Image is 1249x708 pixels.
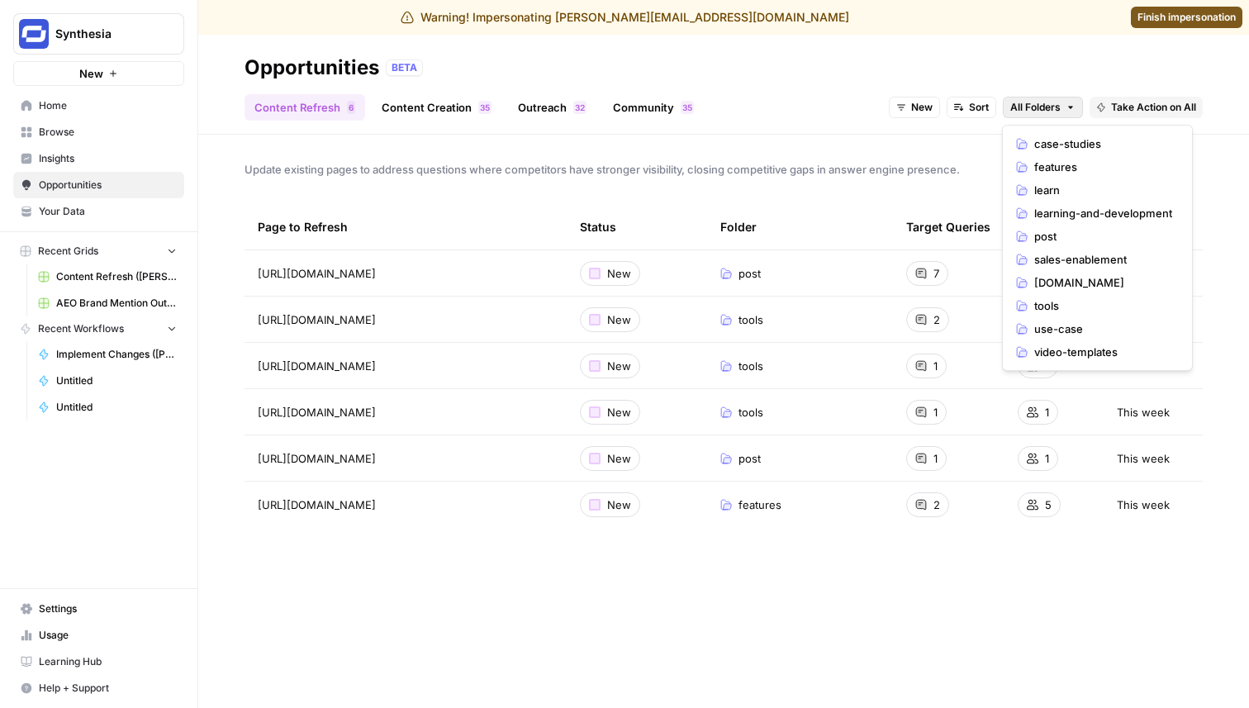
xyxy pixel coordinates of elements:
[1045,450,1049,467] span: 1
[258,404,376,421] span: [URL][DOMAIN_NAME]
[13,198,184,225] a: Your Data
[1117,404,1170,421] span: This week
[39,125,177,140] span: Browse
[607,265,631,282] span: New
[13,119,184,145] a: Browse
[13,316,184,341] button: Recent Workflows
[39,204,177,219] span: Your Data
[911,100,933,115] span: New
[607,450,631,467] span: New
[13,675,184,701] button: Help + Support
[933,450,938,467] span: 1
[1003,97,1083,118] button: All Folders
[38,244,98,259] span: Recent Grids
[347,101,355,114] div: 6
[39,151,177,166] span: Insights
[1111,100,1196,115] span: Take Action on All
[681,101,694,114] div: 35
[19,19,49,49] img: Synthesia Logo
[969,100,989,115] span: Sort
[386,59,423,76] div: BETA
[508,94,596,121] a: Outreach32
[720,204,757,249] div: Folder
[31,394,184,421] a: Untitled
[13,172,184,198] a: Opportunities
[56,400,177,415] span: Untitled
[906,204,990,249] div: Target Queries
[258,204,553,249] div: Page to Refresh
[79,65,103,82] span: New
[31,264,184,290] a: Content Refresh ([PERSON_NAME])
[738,404,763,421] span: tools
[39,601,177,616] span: Settings
[573,101,587,114] div: 32
[13,13,184,55] button: Workspace: Synthesia
[480,101,485,114] span: 3
[933,311,940,328] span: 2
[245,55,379,81] div: Opportunities
[1137,10,1236,25] span: Finish impersonation
[39,681,177,696] span: Help + Support
[1045,497,1052,513] span: 5
[39,178,177,192] span: Opportunities
[13,145,184,172] a: Insights
[39,654,177,669] span: Learning Hub
[13,61,184,86] button: New
[933,404,938,421] span: 1
[56,373,177,388] span: Untitled
[13,596,184,622] a: Settings
[1034,205,1172,221] span: learning-and-development
[258,450,376,467] span: [URL][DOMAIN_NAME]
[258,497,376,513] span: [URL][DOMAIN_NAME]
[575,101,580,114] span: 3
[31,341,184,368] a: Implement Changes ([PERSON_NAME]'s edit)
[372,94,501,121] a: Content Creation35
[349,101,354,114] span: 6
[1034,297,1172,314] span: tools
[1131,7,1242,28] a: Finish impersonation
[580,204,616,249] div: Status
[607,358,631,374] span: New
[1117,497,1170,513] span: This week
[607,497,631,513] span: New
[39,98,177,113] span: Home
[682,101,687,114] span: 3
[245,161,1203,178] span: Update existing pages to address questions where competitors have stronger visibility, closing co...
[1034,182,1172,198] span: learn
[56,347,177,362] span: Implement Changes ([PERSON_NAME]'s edit)
[245,94,365,121] a: Content Refresh6
[485,101,490,114] span: 5
[1034,321,1172,337] span: use-case
[738,358,763,374] span: tools
[13,649,184,675] a: Learning Hub
[933,265,939,282] span: 7
[933,358,938,374] span: 1
[889,97,940,118] button: New
[31,290,184,316] a: AEO Brand Mention Outreach - [PERSON_NAME]
[56,269,177,284] span: Content Refresh ([PERSON_NAME])
[258,265,376,282] span: [URL][DOMAIN_NAME]
[687,101,692,114] span: 5
[1090,97,1203,118] button: Take Action on All
[580,101,585,114] span: 2
[1117,450,1170,467] span: This week
[933,497,940,513] span: 2
[1034,159,1172,175] span: features
[401,9,849,26] div: Warning! Impersonating [PERSON_NAME][EMAIL_ADDRESS][DOMAIN_NAME]
[258,358,376,374] span: [URL][DOMAIN_NAME]
[1010,100,1061,115] span: All Folders
[55,26,155,42] span: Synthesia
[1034,344,1172,360] span: video-templates
[1045,404,1049,421] span: 1
[738,497,781,513] span: features
[1034,274,1172,291] span: [DOMAIN_NAME]
[258,311,376,328] span: [URL][DOMAIN_NAME]
[1034,228,1172,245] span: post
[1034,251,1172,268] span: sales-enablement
[603,94,704,121] a: Community35
[39,628,177,643] span: Usage
[13,239,184,264] button: Recent Grids
[56,296,177,311] span: AEO Brand Mention Outreach - [PERSON_NAME]
[738,265,761,282] span: post
[13,93,184,119] a: Home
